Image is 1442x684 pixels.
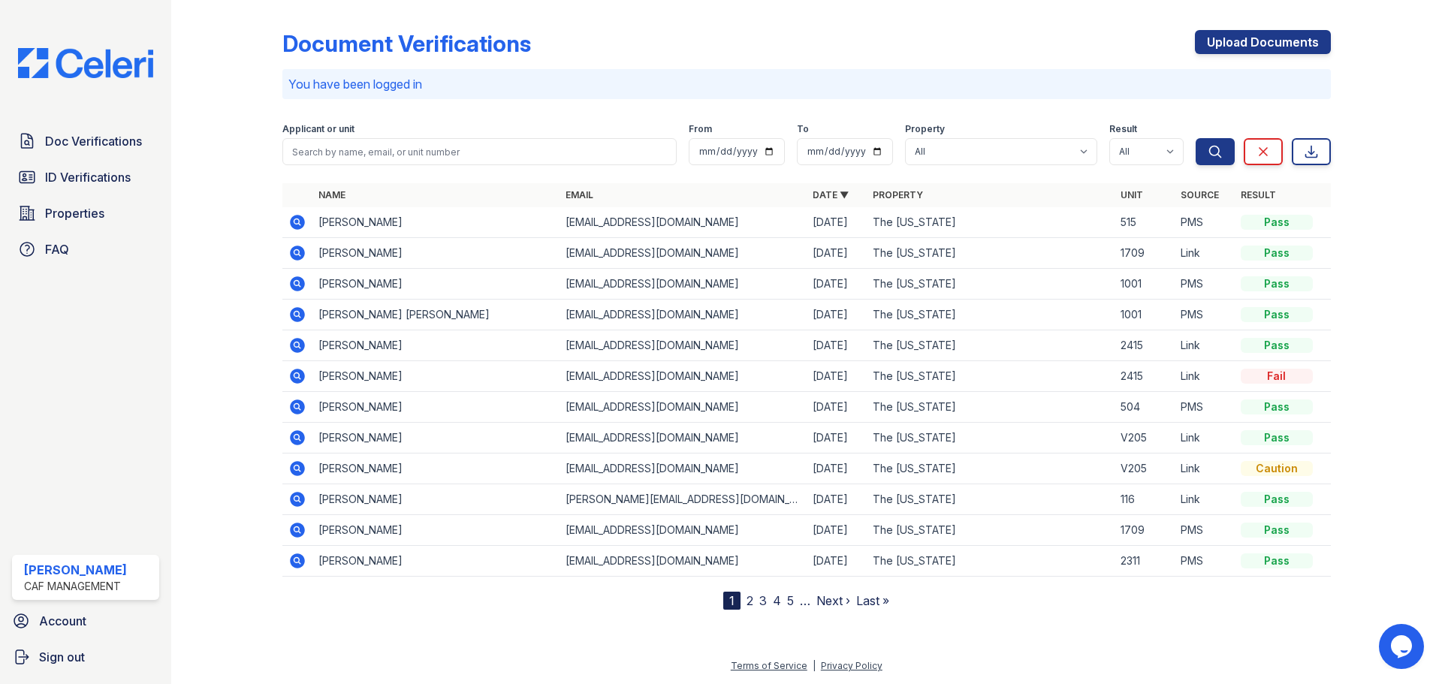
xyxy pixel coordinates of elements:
[1175,515,1235,546] td: PMS
[560,238,807,269] td: [EMAIL_ADDRESS][DOMAIN_NAME]
[1115,453,1175,484] td: V205
[1121,189,1143,200] a: Unit
[807,361,867,392] td: [DATE]
[867,300,1114,330] td: The [US_STATE]
[816,593,850,608] a: Next ›
[787,593,794,608] a: 5
[905,123,945,135] label: Property
[12,234,159,264] a: FAQ
[312,546,560,577] td: [PERSON_NAME]
[1115,269,1175,300] td: 1001
[1379,624,1427,669] iframe: chat widget
[856,593,889,608] a: Last »
[1115,330,1175,361] td: 2415
[1241,430,1313,445] div: Pass
[560,515,807,546] td: [EMAIL_ADDRESS][DOMAIN_NAME]
[1115,238,1175,269] td: 1709
[1115,207,1175,238] td: 515
[1241,369,1313,384] div: Fail
[1115,300,1175,330] td: 1001
[821,660,882,671] a: Privacy Policy
[1175,300,1235,330] td: PMS
[1115,546,1175,577] td: 2311
[24,561,127,579] div: [PERSON_NAME]
[560,392,807,423] td: [EMAIL_ADDRESS][DOMAIN_NAME]
[45,132,142,150] span: Doc Verifications
[807,207,867,238] td: [DATE]
[560,330,807,361] td: [EMAIL_ADDRESS][DOMAIN_NAME]
[1175,361,1235,392] td: Link
[312,300,560,330] td: [PERSON_NAME] [PERSON_NAME]
[1241,461,1313,476] div: Caution
[1175,546,1235,577] td: PMS
[282,123,354,135] label: Applicant or unit
[867,238,1114,269] td: The [US_STATE]
[867,515,1114,546] td: The [US_STATE]
[797,123,809,135] label: To
[1241,492,1313,507] div: Pass
[560,423,807,453] td: [EMAIL_ADDRESS][DOMAIN_NAME]
[807,269,867,300] td: [DATE]
[1175,453,1235,484] td: Link
[12,198,159,228] a: Properties
[807,484,867,515] td: [DATE]
[1115,484,1175,515] td: 116
[867,453,1114,484] td: The [US_STATE]
[1175,207,1235,238] td: PMS
[807,453,867,484] td: [DATE]
[39,648,85,666] span: Sign out
[867,546,1114,577] td: The [US_STATE]
[867,269,1114,300] td: The [US_STATE]
[1175,330,1235,361] td: Link
[731,660,807,671] a: Terms of Service
[6,48,165,78] img: CE_Logo_Blue-a8612792a0a2168367f1c8372b55b34899dd931a85d93a1a3d3e32e68fde9ad4.png
[1175,423,1235,453] td: Link
[1115,423,1175,453] td: V205
[759,593,767,608] a: 3
[1115,361,1175,392] td: 2415
[807,546,867,577] td: [DATE]
[1241,338,1313,353] div: Pass
[807,392,867,423] td: [DATE]
[773,593,781,608] a: 4
[867,484,1114,515] td: The [US_STATE]
[1241,307,1313,322] div: Pass
[1241,246,1313,261] div: Pass
[12,162,159,192] a: ID Verifications
[867,423,1114,453] td: The [US_STATE]
[312,269,560,300] td: [PERSON_NAME]
[1241,276,1313,291] div: Pass
[867,392,1114,423] td: The [US_STATE]
[312,392,560,423] td: [PERSON_NAME]
[560,453,807,484] td: [EMAIL_ADDRESS][DOMAIN_NAME]
[312,423,560,453] td: [PERSON_NAME]
[45,240,69,258] span: FAQ
[1175,238,1235,269] td: Link
[312,330,560,361] td: [PERSON_NAME]
[560,269,807,300] td: [EMAIL_ADDRESS][DOMAIN_NAME]
[560,207,807,238] td: [EMAIL_ADDRESS][DOMAIN_NAME]
[45,168,131,186] span: ID Verifications
[312,484,560,515] td: [PERSON_NAME]
[560,300,807,330] td: [EMAIL_ADDRESS][DOMAIN_NAME]
[867,207,1114,238] td: The [US_STATE]
[807,238,867,269] td: [DATE]
[807,423,867,453] td: [DATE]
[282,30,531,57] div: Document Verifications
[39,612,86,630] span: Account
[318,189,345,200] a: Name
[1115,392,1175,423] td: 504
[873,189,923,200] a: Property
[747,593,753,608] a: 2
[723,592,741,610] div: 1
[1241,215,1313,230] div: Pass
[560,484,807,515] td: [PERSON_NAME][EMAIL_ADDRESS][DOMAIN_NAME]
[807,515,867,546] td: [DATE]
[282,138,677,165] input: Search by name, email, or unit number
[867,330,1114,361] td: The [US_STATE]
[1241,523,1313,538] div: Pass
[689,123,712,135] label: From
[6,642,165,672] button: Sign out
[1241,399,1313,414] div: Pass
[24,579,127,594] div: CAF Management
